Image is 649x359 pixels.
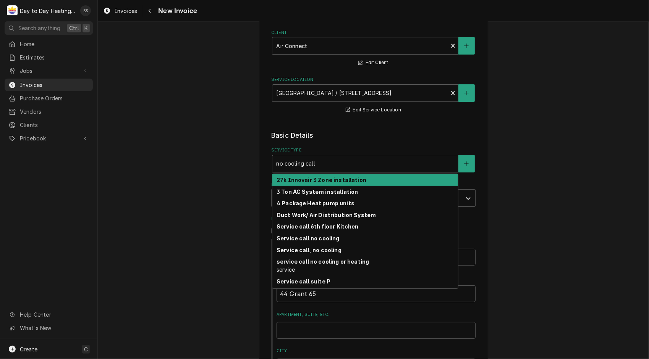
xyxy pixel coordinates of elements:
a: Home [5,38,93,50]
strong: Service call 6th floor Kitchen [277,223,359,230]
svg: Create New Service [464,161,469,166]
a: Invoices [100,5,140,17]
span: Home [20,40,89,48]
div: D [7,5,18,16]
strong: 3 Ton AC System installation [277,188,358,195]
label: City [277,348,476,354]
a: Go to Pricebook [5,132,93,145]
label: Apartment, Suite, etc. [277,312,476,318]
span: Create [20,346,37,353]
span: Vendors [20,108,89,116]
div: Apartment, Suite, etc. [277,312,476,339]
button: Edit Client [357,58,389,68]
a: Estimates [5,51,93,64]
span: Jobs [20,67,78,75]
button: Create New Service [458,155,474,172]
a: Purchase Orders [5,92,93,105]
svg: Create New Client [464,43,469,48]
button: Create New Client [458,37,474,55]
div: Service Location [271,77,476,114]
div: Labels [271,182,476,206]
div: Shaun Smith's Avatar [80,5,91,16]
strong: Service call no cooling [277,235,340,241]
strong: 27k Innovair 3 Zone installation [277,177,366,183]
a: Invoices [5,79,93,91]
span: Invoices [20,81,89,89]
button: Edit Service Location [345,105,402,115]
label: Billing Address [271,216,476,222]
span: C [84,345,88,353]
div: Day to Day Heating and Cooling's Avatar [7,5,18,16]
span: Help Center [20,311,88,319]
legend: Basic Details [271,130,476,140]
div: SS [80,5,91,16]
strong: Duct Work/ Air Distribution System [277,212,376,218]
strong: Service call suite P [277,278,330,285]
button: Search anythingCtrlK [5,21,93,35]
a: Go to Jobs [5,64,93,77]
strong: Service call, no cooling [277,247,341,253]
span: What's New [20,324,88,332]
button: Create New Location [458,84,474,102]
a: Go to Help Center [5,308,93,321]
span: service [277,266,295,273]
span: Purchase Orders [20,94,89,102]
svg: Create New Location [464,90,469,96]
span: Pricebook [20,134,78,142]
label: Client [271,30,476,36]
span: Search anything [18,24,60,32]
span: Ctrl [69,24,79,32]
span: Estimates [20,53,89,61]
a: Vendors [5,105,93,118]
label: Service Location [271,77,476,83]
label: Service Type [271,147,476,153]
div: Client [271,30,476,68]
div: Service Type [271,147,476,172]
span: Invoices [115,7,137,15]
button: Navigate back [144,5,156,17]
span: Clients [20,121,89,129]
a: Clients [5,119,93,131]
strong: service call no cooling or heating [277,258,369,265]
strong: 4 Package Heat pump units [277,200,354,206]
span: K [84,24,88,32]
a: Go to What's New [5,322,93,334]
label: Labels [271,182,476,188]
div: Day to Day Heating and Cooling [20,7,76,15]
span: New Invoice [156,6,197,16]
